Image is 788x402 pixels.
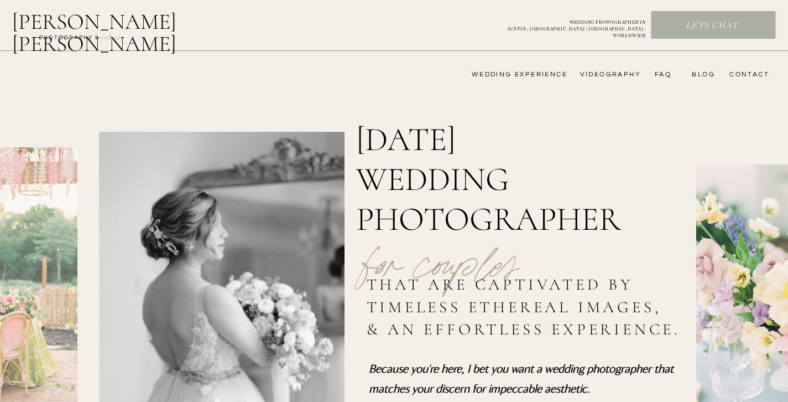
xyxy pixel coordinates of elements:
a: WEDDING PHOTOGRAPHER INAUSTIN | [GEOGRAPHIC_DATA] | [GEOGRAPHIC_DATA] | WORLDWIDE [489,19,646,32]
h2: that are captivated by timeless ethereal images, & an effortless experience. [367,274,686,344]
a: CONTACT [726,70,769,79]
p: for couples [336,210,545,281]
a: FILMs [91,30,132,43]
a: [PERSON_NAME] [PERSON_NAME] [12,11,234,37]
h1: [DATE] wedding Photographer [356,120,764,233]
a: photography & [33,34,106,47]
a: wedding experience [456,70,567,79]
a: videography [577,70,641,79]
a: FAQ [649,70,671,79]
a: bLog [688,70,715,79]
a: Lets chat [651,20,773,32]
i: Because you're here, I bet you want a wedding photographer that matches your discern for impeccab... [369,362,674,395]
p: WEDDING PHOTOGRAPHER IN AUSTIN | [GEOGRAPHIC_DATA] | [GEOGRAPHIC_DATA] | WORLDWIDE [489,19,646,32]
